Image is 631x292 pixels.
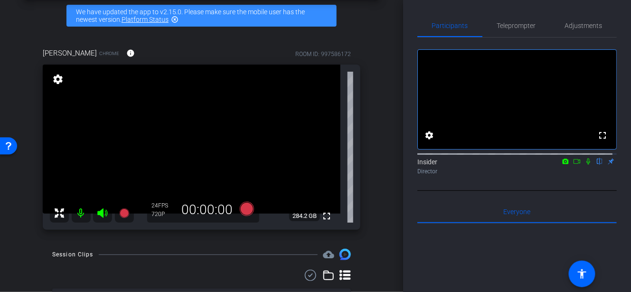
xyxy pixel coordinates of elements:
[152,202,176,209] div: 24
[424,130,435,141] mat-icon: settings
[66,5,337,27] div: We have updated the app to v2.15.0. Please make sure the mobile user has the newest version.
[126,49,135,57] mat-icon: info
[43,48,97,58] span: [PERSON_NAME]
[594,157,605,165] mat-icon: flip
[289,210,320,222] span: 284.2 GB
[497,22,536,29] span: Teleprompter
[295,50,351,58] div: ROOM ID: 997586172
[339,249,351,260] img: Session clips
[176,202,239,218] div: 00:00:00
[52,250,94,259] div: Session Clips
[504,208,531,215] span: Everyone
[565,22,603,29] span: Adjustments
[432,22,468,29] span: Participants
[576,268,588,280] mat-icon: accessibility
[99,50,119,57] span: Chrome
[51,74,65,85] mat-icon: settings
[323,249,334,260] span: Destinations for your clips
[122,16,169,23] a: Platform Status
[321,210,332,222] mat-icon: fullscreen
[323,249,334,260] mat-icon: cloud_upload
[417,167,617,176] div: Director
[171,16,179,23] mat-icon: highlight_off
[152,210,176,218] div: 720P
[417,157,617,176] div: Insider
[597,130,608,141] mat-icon: fullscreen
[159,202,169,209] span: FPS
